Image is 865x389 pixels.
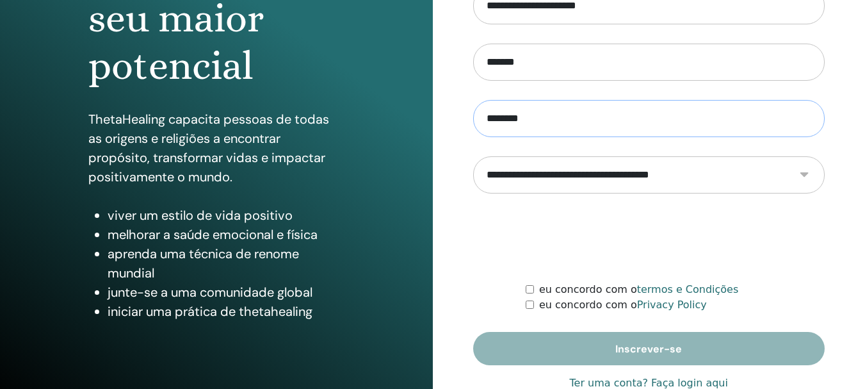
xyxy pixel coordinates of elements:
[108,283,344,302] li: junte-se a uma comunidade global
[108,225,344,244] li: melhorar a saúde emocional e física
[108,302,344,321] li: iniciar uma prática de thetahealing
[88,110,344,186] p: ThetaHealing capacita pessoas de todas as origens e religiões a encontrar propósito, transformar ...
[108,244,344,283] li: aprenda uma técnica de renome mundial
[108,206,344,225] li: viver um estilo de vida positivo
[539,297,707,313] label: eu concordo com o
[637,283,739,295] a: termos e Condições
[637,299,707,311] a: Privacy Policy
[539,282,738,297] label: eu concordo com o
[551,213,746,263] iframe: reCAPTCHA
